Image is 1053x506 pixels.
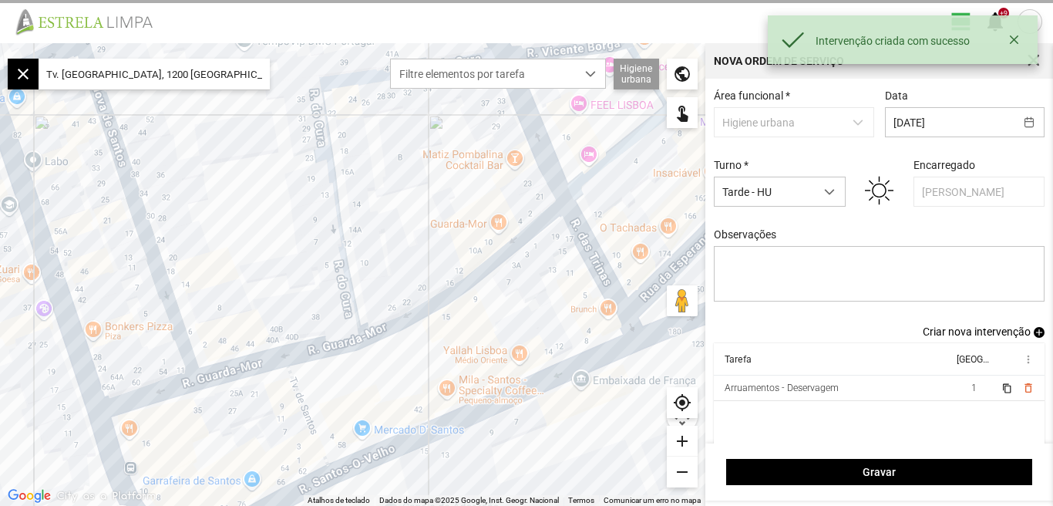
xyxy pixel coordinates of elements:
[4,486,55,506] a: Abrir esta área no Google Maps (abre uma nova janela)
[576,59,606,88] div: dropdown trigger
[971,383,977,393] span: 1
[885,89,908,102] label: Data
[1034,327,1045,338] span: add
[39,59,270,89] input: Pesquise por local
[8,59,39,89] div: close
[667,285,698,316] button: Arraste o Pegman para o mapa para abrir o Street View
[667,457,698,487] div: remove
[379,496,559,504] span: Dados do mapa ©2025 Google, Inst. Geogr. Nacional
[726,459,1032,485] button: Gravar
[714,228,776,241] label: Observações
[714,159,749,171] label: Turno *
[956,354,988,365] div: [GEOGRAPHIC_DATA]
[998,8,1009,19] div: +9
[1021,353,1034,366] span: more_vert
[725,354,752,365] div: Tarefa
[568,496,594,504] a: Termos
[308,495,370,506] button: Atalhos de teclado
[11,8,170,35] img: file
[667,97,698,128] div: touch_app
[714,56,844,66] div: Nova Ordem de Serviço
[1001,382,1014,394] button: content_copy
[604,496,701,504] a: Comunicar um erro no mapa
[816,35,1003,47] div: Intervenção criada com sucesso
[715,177,815,206] span: Tarde - HU
[1001,383,1011,393] span: content_copy
[667,426,698,457] div: add
[950,10,973,33] span: view_day
[913,159,975,171] label: Encarregado
[391,59,576,88] span: Filtre elementos por tarefa
[4,486,55,506] img: Google
[923,326,1031,338] span: Criar nova intervenção
[614,59,659,89] div: Higiene urbana
[1021,382,1034,394] button: delete_outline
[865,174,893,207] img: 01d.svg
[725,383,839,393] div: Arruamentos - Deservagem
[667,59,698,89] div: public
[735,466,1024,478] span: Gravar
[714,89,790,102] label: Área funcional *
[815,177,845,206] div: dropdown trigger
[667,387,698,418] div: my_location
[984,10,1007,33] span: notifications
